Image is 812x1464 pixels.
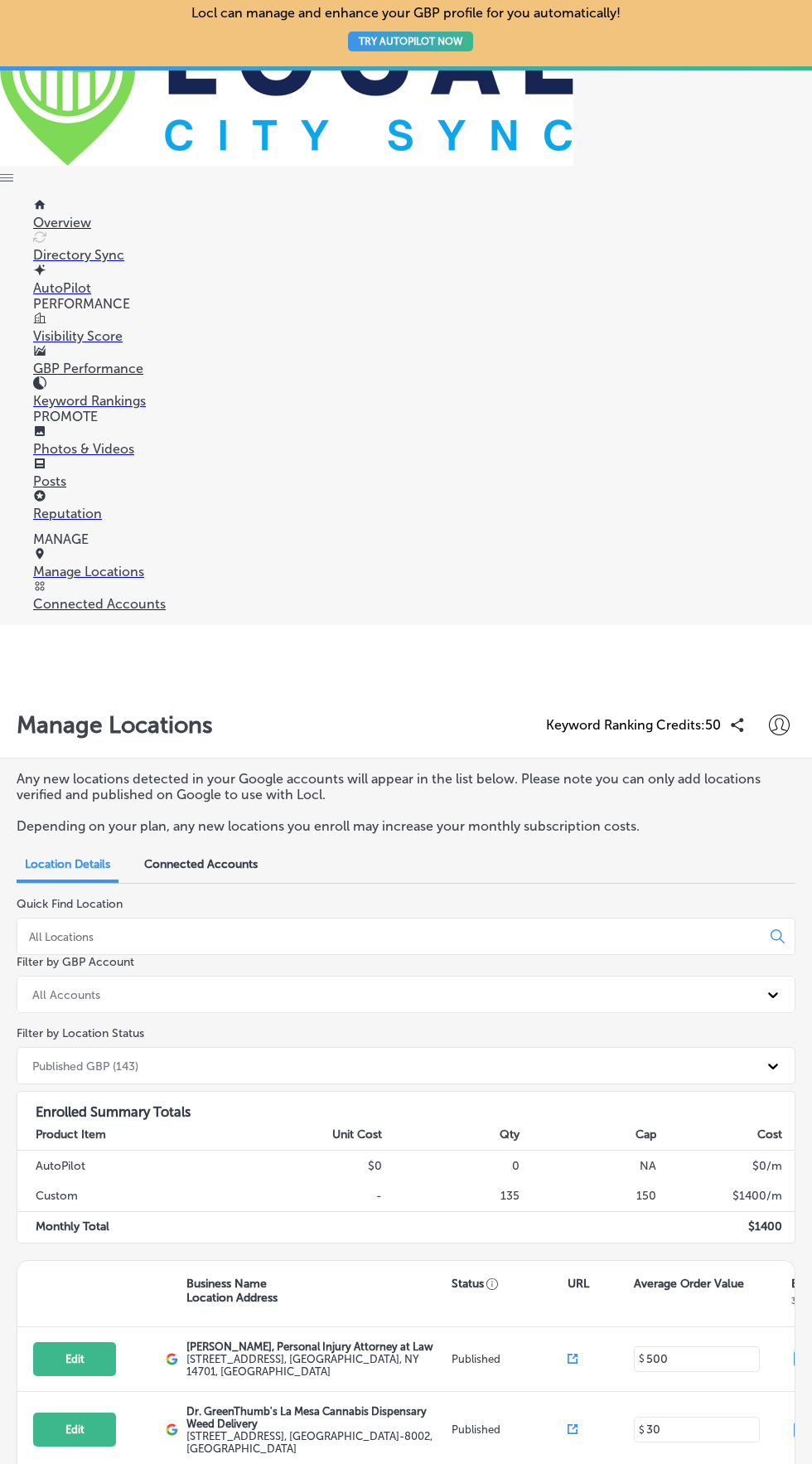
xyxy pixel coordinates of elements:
p: Photos & Videos [33,441,812,457]
label: Quick Find Location [17,897,123,911]
p: Published [452,1353,568,1365]
a: Manage Locations [33,548,812,579]
p: Status [452,1277,568,1291]
label: Filter by Location Status [17,1026,144,1040]
td: Custom [17,1181,246,1212]
button: Edit [33,1342,116,1376]
p: Any new locations detected in your Google accounts will appear in the list below. Please note you... [17,771,795,802]
a: Keyword Rankings [33,377,812,409]
p: [PERSON_NAME], Personal Injury Attorney at Law [186,1340,447,1353]
p: Dr. GreenThumb's La Mesa Cannabis Dispensary Weed Delivery [186,1405,447,1430]
p: GBP Performance [33,361,812,376]
td: 135 [383,1181,520,1212]
a: Posts [33,458,812,489]
label: [STREET_ADDRESS] , [GEOGRAPHIC_DATA], NY 14701, [GEOGRAPHIC_DATA] [186,1353,447,1378]
th: Qty [383,1120,520,1151]
th: Cap [520,1120,658,1151]
p: Business Name Location Address [186,1277,278,1305]
td: 0 [383,1151,520,1181]
p: Posts [33,473,812,489]
label: [STREET_ADDRESS] , [GEOGRAPHIC_DATA]-8002, [GEOGRAPHIC_DATA] [186,1430,447,1455]
strong: Product Item [36,1127,106,1142]
p: AutoPilot [33,280,812,296]
p: Visibility Score [33,328,812,344]
img: logo [166,1353,178,1365]
p: Manage Locations [17,711,213,739]
td: AutoPilot [17,1151,246,1181]
td: NA [520,1151,658,1181]
p: Keyword Rankings [33,393,812,409]
label: Filter by GBP Account [17,955,134,969]
td: $ 1400 [657,1212,795,1243]
td: $ 0 /m [657,1151,795,1181]
td: $0 [246,1151,384,1181]
td: Monthly Total [17,1212,246,1243]
p: Overview [33,215,812,230]
p: PROMOTE [33,409,812,424]
a: GBP Performance [33,345,812,376]
a: Reputation [33,490,812,521]
h3: Enrolled Summary Totals [17,1092,795,1120]
p: URL [568,1277,589,1291]
th: Cost [657,1120,795,1151]
p: Reputation [33,506,812,521]
p: Directory Sync [33,247,812,263]
div: All Accounts [32,987,100,1001]
a: Directory Sync [33,231,812,263]
th: Unit Cost [246,1120,384,1151]
a: Connected Accounts [33,580,812,612]
p: Manage Locations [33,564,812,579]
p: MANAGE [33,531,812,547]
p: $ [639,1424,645,1436]
a: Visibility Score [33,313,812,344]
p: Connected Accounts [33,596,812,612]
p: Average Order Value [634,1277,744,1291]
input: All Locations [27,929,757,944]
p: $ [639,1353,645,1365]
a: AutoPilot [33,264,812,296]
a: Overview [33,199,812,230]
span: Keyword Ranking Credits: 50 [546,717,721,733]
td: 150 [520,1181,658,1212]
span: Location Details [25,857,110,871]
p: PERFORMANCE [33,296,812,312]
a: Photos & Videos [33,425,812,457]
span: Connected Accounts [144,857,258,871]
div: Published GBP (143) [32,1059,138,1073]
td: $ 1400 /m [657,1181,795,1212]
td: - [246,1181,384,1212]
img: logo [166,1423,178,1436]
p: Published [452,1423,568,1436]
p: Depending on your plan, any new locations you enroll may increase your monthly subscription costs. [17,818,795,834]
